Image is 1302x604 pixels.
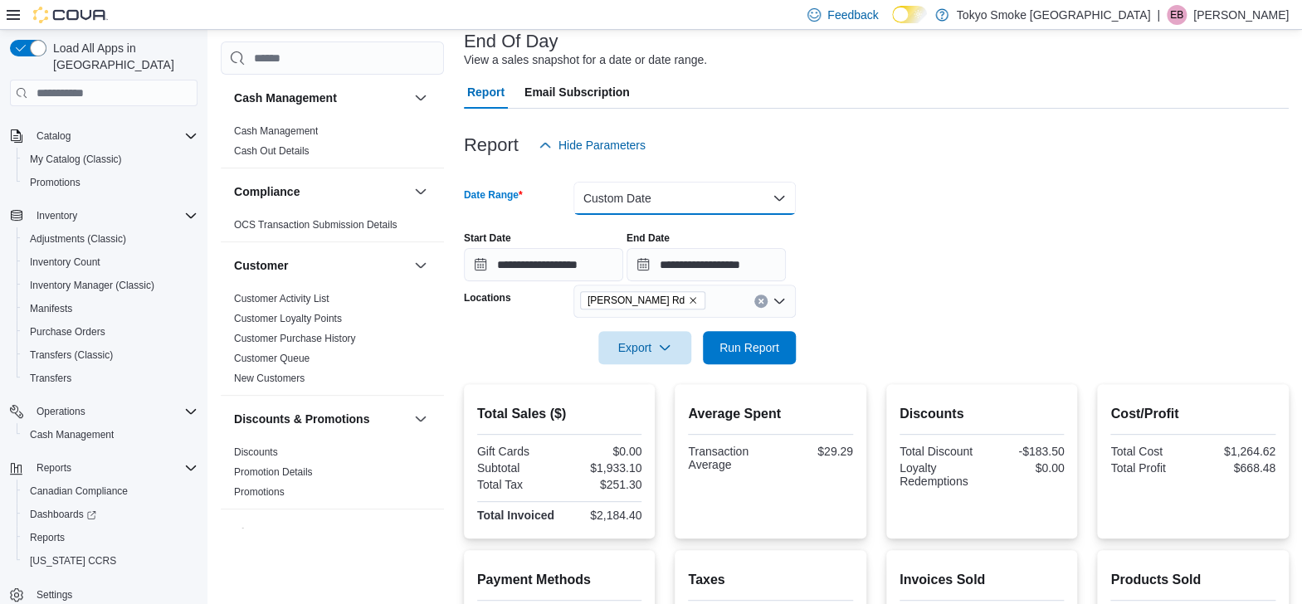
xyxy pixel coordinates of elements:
span: Operations [37,405,85,418]
span: Inventory Manager (Classic) [30,279,154,292]
button: My Catalog (Classic) [17,148,204,171]
input: Dark Mode [892,6,927,23]
span: Reports [23,528,197,548]
a: Cash Management [23,425,120,445]
button: Reports [30,458,78,478]
span: Reports [30,531,65,544]
span: Customer Purchase History [234,332,356,345]
a: Reports [23,528,71,548]
span: Promotions [30,176,80,189]
span: Transfers [30,372,71,385]
span: Cash Management [30,428,114,441]
span: Catalog [30,126,197,146]
span: Catalog [37,129,71,143]
div: $0.00 [985,461,1064,475]
span: Purchase Orders [23,322,197,342]
a: Canadian Compliance [23,481,134,501]
span: Dashboards [30,508,96,521]
span: Inventory Manager (Classic) [23,275,197,295]
span: Load All Apps in [GEOGRAPHIC_DATA] [46,40,197,73]
span: Customer Queue [234,352,310,365]
a: Customer Loyalty Points [234,313,342,324]
a: Manifests [23,299,79,319]
span: Export [608,331,681,364]
span: Promotions [23,173,197,192]
div: Ebrahim Badsha [1167,5,1187,25]
p: Tokyo Smoke [GEOGRAPHIC_DATA] [957,5,1151,25]
span: Inventory [37,209,77,222]
button: Remove Barrie Essa Rd from selection in this group [688,295,698,305]
span: Adjustments (Classic) [23,229,197,249]
button: Cash Management [234,90,407,106]
div: Customer [221,289,444,395]
div: View a sales snapshot for a date or date range. [464,51,707,69]
button: [US_STATE] CCRS [17,549,204,572]
a: Customer Queue [234,353,310,364]
a: Customer Purchase History [234,333,356,344]
span: Barrie Essa Rd [580,291,705,309]
button: Catalog [3,124,204,148]
div: Compliance [221,215,444,241]
div: Gift Cards [477,445,556,458]
a: Cash Out Details [234,145,310,157]
span: Cash Management [234,124,318,138]
span: Transfers [23,368,197,388]
a: Inventory Count [23,252,107,272]
span: Manifests [30,302,72,315]
a: [US_STATE] CCRS [23,551,123,571]
button: Run Report [703,331,796,364]
div: $251.30 [563,478,641,491]
button: Inventory [30,206,84,226]
div: $1,933.10 [563,461,641,475]
span: Adjustments (Classic) [30,232,126,246]
div: Loyalty Redemptions [900,461,978,488]
span: EB [1170,5,1183,25]
h3: End Of Day [464,32,558,51]
button: Transfers [17,367,204,390]
span: [PERSON_NAME] Rd [588,292,685,309]
span: Canadian Compliance [30,485,128,498]
a: Discounts [234,446,278,458]
button: Manifests [17,297,204,320]
div: $668.48 [1197,461,1275,475]
span: Reports [30,458,197,478]
a: New Customers [234,373,305,384]
span: Operations [30,402,197,421]
button: Compliance [234,183,407,200]
span: OCS Transaction Submission Details [234,218,397,231]
span: Email Subscription [524,75,630,109]
div: Total Tax [477,478,556,491]
span: Report [467,75,505,109]
button: Catalog [30,126,77,146]
button: Inventory Count [17,251,204,274]
span: Customer Loyalty Points [234,312,342,325]
h3: Customer [234,257,288,274]
button: Adjustments (Classic) [17,227,204,251]
img: Cova [33,7,108,23]
div: Subtotal [477,461,556,475]
button: Operations [3,400,204,423]
button: Canadian Compliance [17,480,204,503]
span: Manifests [23,299,197,319]
span: Dark Mode [892,23,893,24]
div: Total Discount [900,445,978,458]
a: Dashboards [23,504,103,524]
label: Date Range [464,188,523,202]
span: Transfers (Classic) [30,348,113,362]
span: Feedback [827,7,878,23]
h2: Invoices Sold [900,570,1065,590]
button: Custom Date [573,182,796,215]
div: Total Profit [1110,461,1189,475]
span: Washington CCRS [23,551,197,571]
button: Reports [17,526,204,549]
span: Settings [37,588,72,602]
button: Operations [30,402,92,421]
a: Promotions [234,486,285,498]
a: Promotion Details [234,466,313,478]
div: $2,184.40 [563,509,641,522]
div: $0.00 [563,445,641,458]
div: Cash Management [221,121,444,168]
a: Transfers [23,368,78,388]
span: [US_STATE] CCRS [30,554,116,567]
label: End Date [627,231,670,245]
